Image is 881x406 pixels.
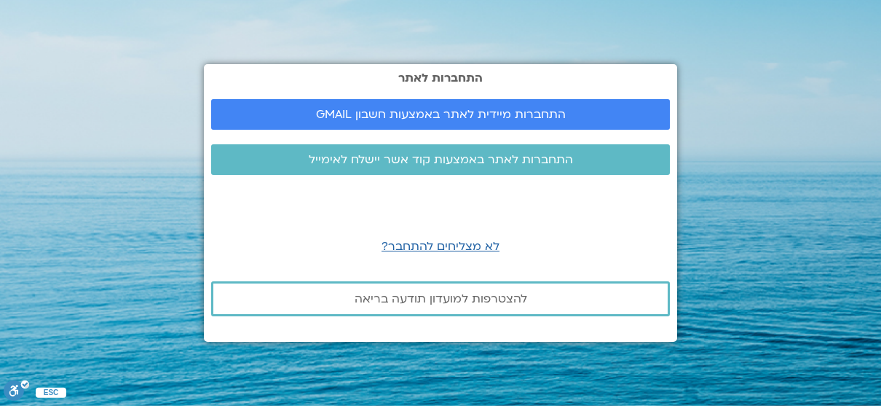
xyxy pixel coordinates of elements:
[211,144,670,175] a: התחברות לאתר באמצעות קוד אשר יישלח לאימייל
[382,238,499,254] a: לא מצליחים להתחבר?
[316,108,566,121] span: התחברות מיידית לאתר באמצעות חשבון GMAIL
[355,292,527,305] span: להצטרפות למועדון תודעה בריאה
[211,71,670,85] h2: התחברות לאתר
[211,99,670,130] a: התחברות מיידית לאתר באמצעות חשבון GMAIL
[211,281,670,316] a: להצטרפות למועדון תודעה בריאה
[309,153,573,166] span: התחברות לאתר באמצעות קוד אשר יישלח לאימייל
